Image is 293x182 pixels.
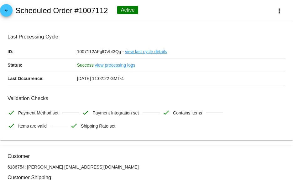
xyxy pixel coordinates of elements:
mat-icon: check [82,109,89,116]
span: Success [77,63,94,68]
span: [DATE] 11:02:22 GMT-4 [77,76,124,81]
h3: Validation Checks [8,95,285,101]
span: Payment Integration set [92,106,139,119]
div: Active [117,6,139,14]
a: view processing logs [95,58,135,72]
span: Items are valid [18,119,47,133]
span: Shipping Rate set [81,119,116,133]
mat-icon: arrow_back [3,8,10,16]
h3: Last Processing Cycle [8,34,285,40]
a: view last cycle details [125,45,167,58]
span: Contains items [173,106,202,119]
h2: Scheduled Order #1007112 [15,6,108,15]
p: Status: [8,58,77,72]
mat-icon: check [8,122,15,129]
span: Payment Method set [18,106,58,119]
mat-icon: more_vert [275,7,283,15]
mat-icon: check [70,122,78,129]
p: ID: [8,45,77,58]
h3: Customer Shipping [8,174,285,180]
p: Last Occurrence: [8,72,77,85]
h3: Customer [8,153,285,159]
p: 6186754: [PERSON_NAME] [EMAIL_ADDRESS][DOMAIN_NAME] [8,164,285,169]
mat-icon: check [162,109,170,116]
span: 1007112AFglDVbt3Qg - [77,49,124,54]
mat-icon: check [8,109,15,116]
